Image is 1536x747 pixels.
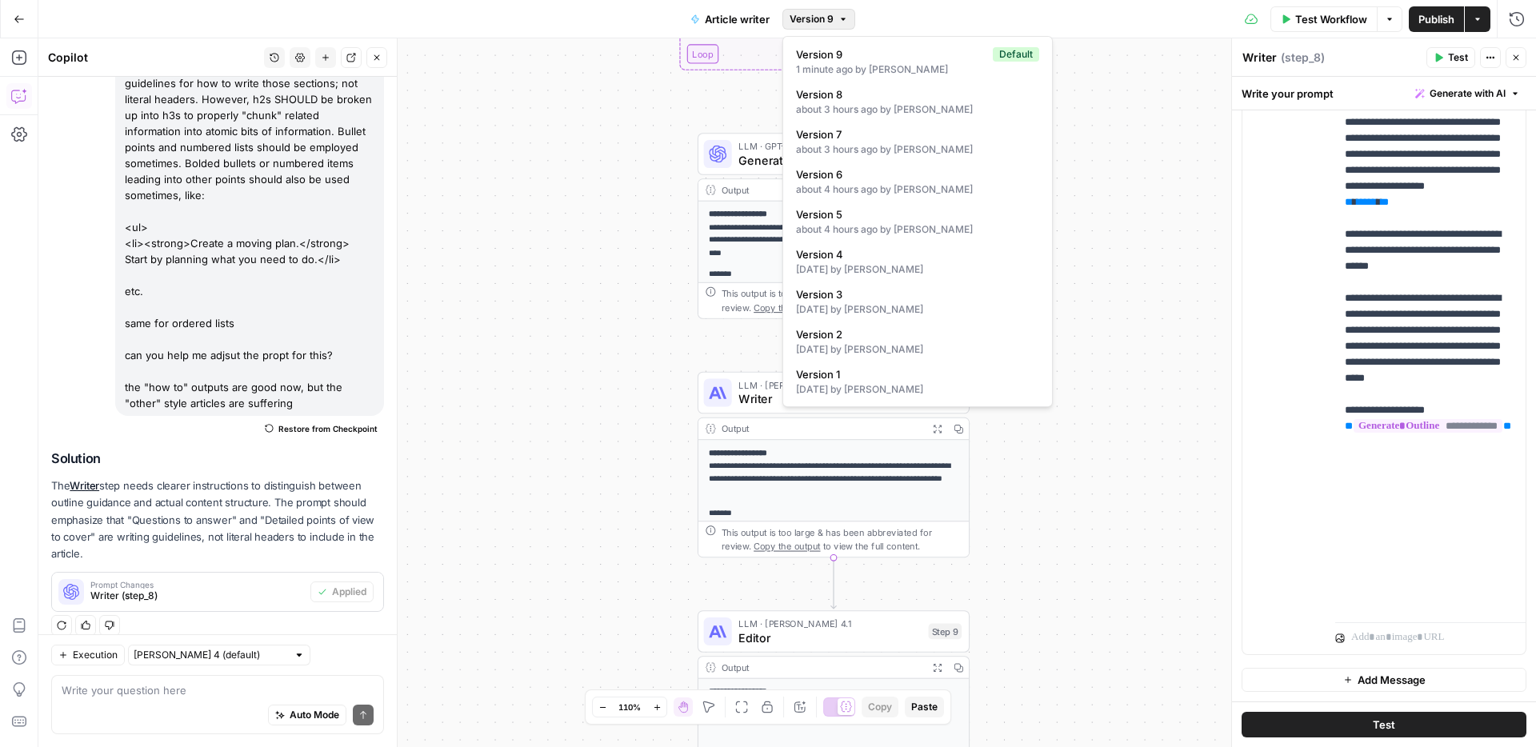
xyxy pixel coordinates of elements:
[51,451,384,466] h2: Solution
[796,86,1033,102] span: Version 8
[278,422,378,435] span: Restore from Checkpoint
[993,47,1039,62] div: Default
[134,647,287,663] input: Claude Sonnet 4 (default)
[618,701,641,713] span: 110%
[1448,50,1468,65] span: Test
[738,139,921,154] span: LLM · GPT-4o
[790,12,834,26] span: Version 9
[1430,86,1506,101] span: Generate with AI
[862,697,898,717] button: Copy
[1409,6,1464,32] button: Publish
[48,50,259,66] div: Copilot
[796,366,1033,382] span: Version 1
[796,46,986,62] span: Version 9
[722,286,962,314] div: This output is too large & has been abbreviated for review. to view the full content.
[1409,83,1526,104] button: Generate with AI
[796,382,1039,397] div: [DATE] by [PERSON_NAME]
[796,126,1033,142] span: Version 7
[1270,6,1377,32] button: Test Workflow
[796,286,1033,302] span: Version 3
[796,262,1039,277] div: [DATE] by [PERSON_NAME]
[796,326,1033,342] span: Version 2
[796,142,1039,157] div: about 3 hours ago by [PERSON_NAME]
[738,617,921,631] span: LLM · [PERSON_NAME] 4.1
[1418,11,1454,27] span: Publish
[796,222,1039,237] div: about 4 hours ago by [PERSON_NAME]
[268,705,346,725] button: Auto Mode
[1295,11,1367,27] span: Test Workflow
[290,708,339,722] span: Auto Mode
[115,22,384,416] div: the article writer (step 8) is being too literal about including the "Questions to answer:" in th...
[51,645,125,665] button: Execution
[310,581,374,602] button: Applied
[1373,717,1395,733] span: Test
[90,581,304,589] span: Prompt Changes
[796,246,1033,262] span: Version 4
[738,629,921,646] span: Editor
[782,36,1053,407] div: Version 9
[51,477,384,562] p: The step needs clearer instructions to distinguish between outline guidance and actual content st...
[70,479,99,492] a: Writer
[738,377,921,392] span: LLM · [PERSON_NAME] 4.1
[1242,668,1526,692] button: Add Message
[258,419,384,438] button: Restore from Checkpoint
[796,62,1039,77] div: 1 minute ago by [PERSON_NAME]
[90,589,304,603] span: Writer (step_8)
[905,697,944,717] button: Paste
[796,342,1039,357] div: [DATE] by [PERSON_NAME]
[868,700,892,714] span: Copy
[796,166,1033,182] span: Version 6
[738,151,921,169] span: Generate Outline
[722,421,922,436] div: Output
[73,648,118,662] span: Execution
[722,661,922,675] div: Output
[1232,77,1536,110] div: Write your prompt
[911,700,938,714] span: Paste
[738,390,921,408] span: Writer
[1242,712,1526,737] button: Test
[1426,47,1475,68] button: Test
[722,183,922,198] div: Output
[929,624,962,640] div: Step 9
[796,206,1033,222] span: Version 5
[681,6,779,32] button: Article writer
[1358,672,1426,688] span: Add Message
[705,11,770,27] span: Article writer
[1281,50,1325,66] span: ( step_8 )
[831,557,837,609] g: Edge from step_8 to step_9
[782,9,855,30] button: Version 9
[1242,50,1277,66] textarea: Writer
[754,541,820,551] span: Copy the output
[796,302,1039,317] div: [DATE] by [PERSON_NAME]
[698,61,970,80] div: Complete
[754,302,820,313] span: Copy the output
[796,102,1039,117] div: about 3 hours ago by [PERSON_NAME]
[722,525,962,553] div: This output is too large & has been abbreviated for review. to view the full content.
[796,182,1039,197] div: about 4 hours ago by [PERSON_NAME]
[332,585,366,599] span: Applied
